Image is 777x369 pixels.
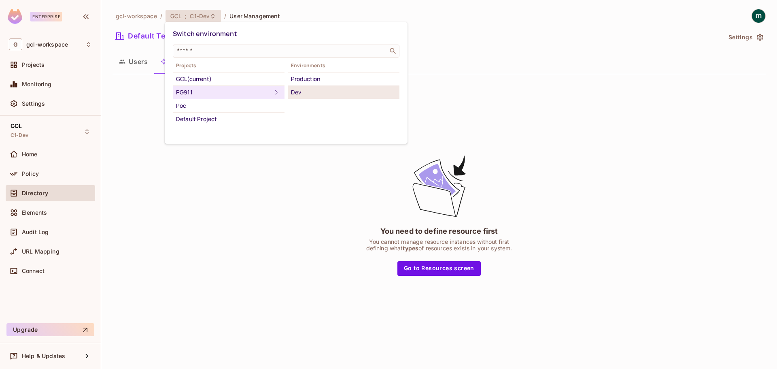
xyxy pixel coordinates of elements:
[176,114,281,124] div: Default Project
[173,29,237,38] span: Switch environment
[173,62,284,69] span: Projects
[176,87,272,97] div: PG911
[291,74,396,84] div: Production
[176,101,281,111] div: Poc
[288,62,399,69] span: Environments
[291,87,396,97] div: Dev
[176,74,281,84] div: GCL (current)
